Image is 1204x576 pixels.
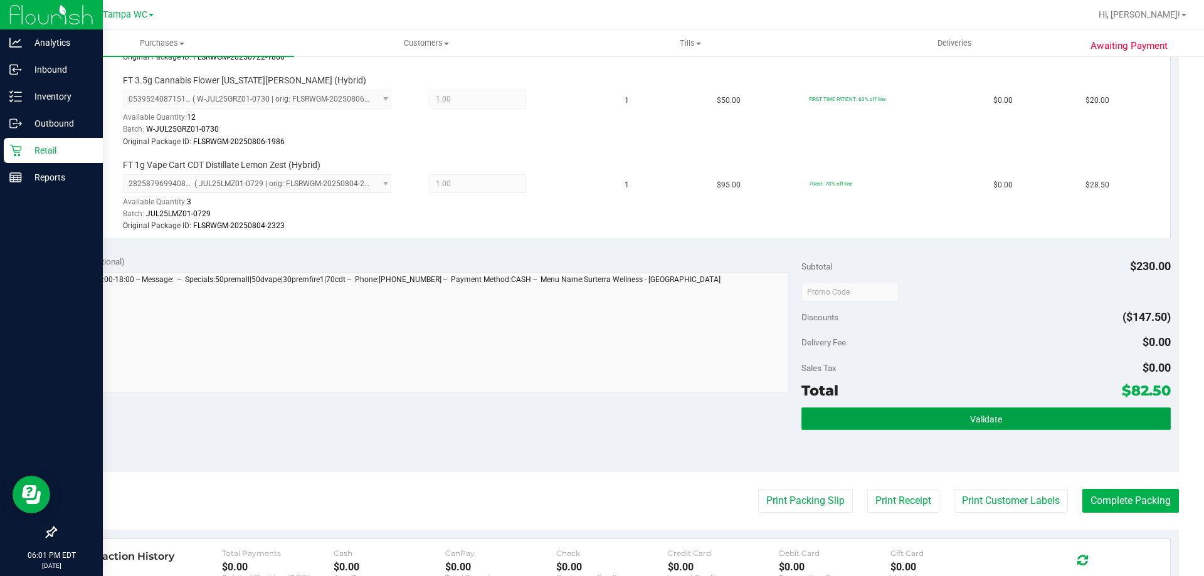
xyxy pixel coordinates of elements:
div: Available Quantity: [123,193,405,217]
span: Tampa WC [103,9,147,20]
span: Original Package ID: [123,221,191,230]
span: 1 [625,179,629,191]
span: Hi, [PERSON_NAME]! [1099,9,1180,19]
p: Inbound [22,62,97,77]
span: $0.00 [1143,361,1171,374]
span: Original Package ID: [123,53,191,61]
div: $0.00 [779,561,890,573]
p: Outbound [22,116,97,131]
inline-svg: Reports [9,171,22,184]
div: Cash [334,548,445,558]
div: CanPay [445,548,557,558]
div: $0.00 [890,561,1002,573]
span: $230.00 [1130,259,1171,273]
div: Debit Card [779,548,890,558]
div: $0.00 [222,561,334,573]
inline-svg: Outbound [9,117,22,130]
span: FLSRWGM-20250806-1986 [193,137,285,146]
span: Batch: [123,125,144,134]
inline-svg: Inventory [9,90,22,103]
span: 1 [625,95,629,107]
p: Retail [22,143,97,158]
p: Inventory [22,89,97,104]
span: Customers [295,38,557,49]
span: FLSRWGM-20250804-2323 [193,221,285,230]
span: Subtotal [801,261,832,271]
span: $28.50 [1085,179,1109,191]
span: FT 1g Vape Cart CDT Distillate Lemon Zest (Hybrid) [123,159,320,171]
div: $0.00 [334,561,445,573]
span: $0.00 [993,95,1013,107]
span: FT 3.5g Cannabis Flower [US_STATE][PERSON_NAME] (Hybrid) [123,75,366,86]
span: $95.00 [717,179,741,191]
span: Deliveries [921,38,989,49]
span: ($147.50) [1122,310,1171,323]
p: Analytics [22,35,97,50]
span: Validate [970,414,1002,424]
iframe: Resource center [13,476,50,513]
div: Gift Card [890,548,1002,558]
span: Total [801,382,838,399]
span: JUL25LMZ01-0729 [146,209,211,218]
button: Validate [801,407,1170,430]
p: 06:01 PM EDT [6,550,97,561]
button: Print Packing Slip [758,489,853,513]
span: $0.00 [993,179,1013,191]
div: Available Quantity: [123,108,405,133]
div: $0.00 [668,561,779,573]
div: Credit Card [668,548,779,558]
inline-svg: Inbound [9,63,22,76]
span: FLSRWGM-20250722-1866 [193,53,285,61]
a: Tills [558,30,822,56]
span: 3 [187,197,191,206]
span: Discounts [801,306,838,328]
div: Total Payments [222,548,334,558]
span: $50.00 [717,95,741,107]
span: Batch: [123,209,144,218]
button: Print Receipt [867,489,939,513]
a: Deliveries [823,30,1087,56]
button: Complete Packing [1082,489,1179,513]
div: Check [556,548,668,558]
div: $0.00 [556,561,668,573]
input: Promo Code [801,283,899,301]
span: 70cdt: 70% off line [809,181,852,187]
span: 12 [187,113,196,122]
span: Sales Tax [801,363,837,373]
span: Purchases [30,38,294,49]
span: FIRST TIME PATIENT: 60% off line [809,96,885,102]
a: Purchases [30,30,294,56]
span: Awaiting Payment [1090,39,1168,53]
button: Print Customer Labels [954,489,1068,513]
span: Original Package ID: [123,137,191,146]
span: Tills [559,38,821,49]
span: $82.50 [1122,382,1171,399]
inline-svg: Retail [9,144,22,157]
p: Reports [22,170,97,185]
a: Customers [294,30,558,56]
inline-svg: Analytics [9,36,22,49]
div: $0.00 [445,561,557,573]
span: $0.00 [1143,335,1171,348]
span: W-JUL25GRZ01-0730 [146,125,219,134]
span: $20.00 [1085,95,1109,107]
span: Delivery Fee [801,337,846,347]
p: [DATE] [6,561,97,570]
